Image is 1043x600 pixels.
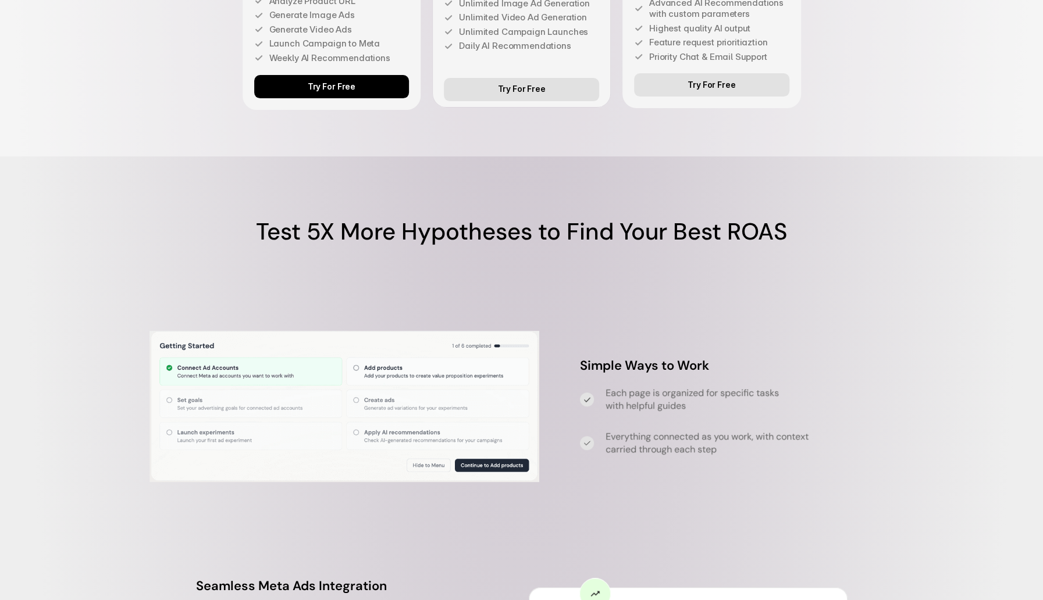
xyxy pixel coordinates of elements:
[459,40,599,52] p: Daily AI Recommendations
[269,38,410,49] p: Launch Campaign to Meta
[583,440,590,447] img: tick icon
[606,443,894,456] p: carried through each step
[308,82,355,92] p: Try For Free
[497,84,545,94] p: Try For Free
[649,37,789,48] p: Feature request prioritiaztion
[606,430,894,443] p: Everything connected as you work, with context
[196,577,510,595] h3: Seamless Meta Ads Integration
[269,9,410,21] p: Generate Image Ads
[649,51,789,63] p: Priority Chat & Email Support
[47,215,996,248] h1: Test 5X More Hypotheses to Find Your Best ROAS
[459,26,599,38] p: Unlimited Campaign Launches
[459,12,599,23] p: Unlimited Video Ad Generation
[688,80,735,90] p: Try For Free
[254,75,410,98] a: Try For Free
[269,24,410,35] p: Generate Video Ads
[606,387,894,413] h4: Each page is organized for specific tasks with helpful guides
[634,73,789,97] a: Try For Free
[580,356,894,375] h3: Simple Ways to Work
[583,397,590,403] img: tick icon
[269,52,410,64] p: Weekly AI Recommendations
[649,23,789,34] p: Highest quality AI output
[444,78,599,101] a: Try For Free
